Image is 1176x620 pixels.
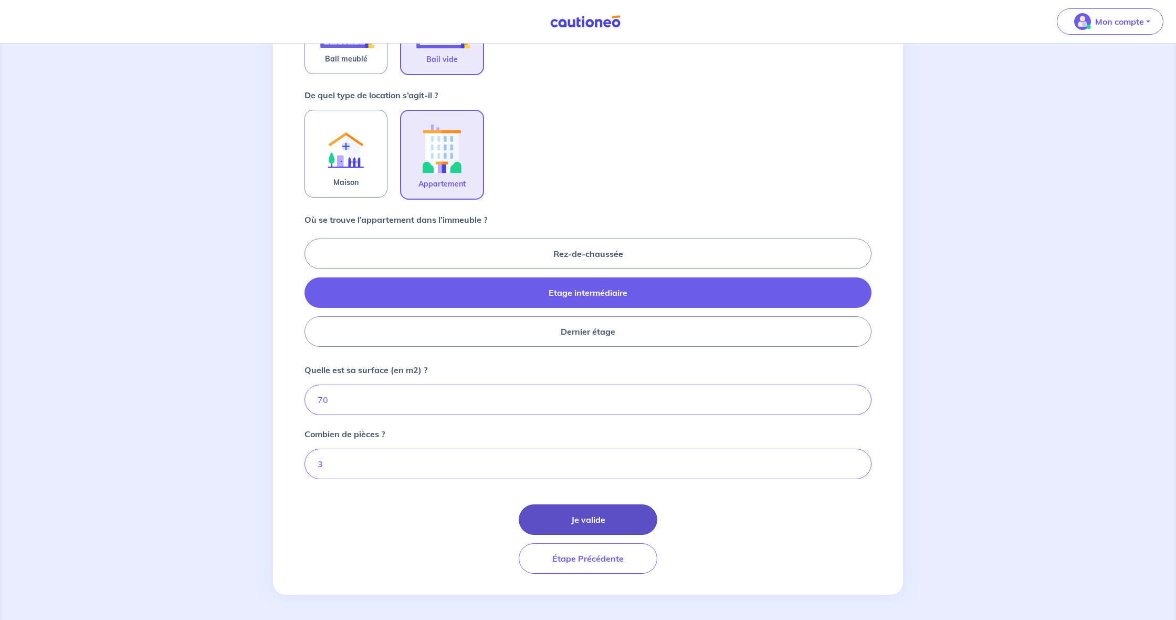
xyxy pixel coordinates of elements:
label: Dernier étage [304,316,871,347]
img: illu_rent.svg [318,119,374,176]
p: Quelle est sa surface (en m2) ? [304,364,427,376]
p: Où se trouve l’appartement dans l’immeuble ? [304,213,487,226]
img: illu_account_valid_menu.svg [1074,13,1091,30]
p: Mon compte [1095,15,1144,28]
input: Ex : 67 [304,385,871,415]
span: Appartement [418,178,466,190]
span: Bail vide [426,53,458,66]
p: Combien de pièces ? [304,428,385,440]
img: Cautioneo [546,15,625,28]
img: illu_apartment.svg [414,119,470,178]
p: De quel type de location s’agit-il ? [304,89,438,101]
span: Maison [333,176,359,189]
label: Rez-de-chaussée [304,239,871,269]
label: Etage intermédiaire [304,277,871,308]
button: illu_account_valid_menu.svgMon compte [1057,8,1163,35]
button: Je valide [519,504,657,535]
span: Bail meublé [325,53,367,65]
button: Étape Précédente [519,543,657,574]
input: Ex: 1 [304,449,871,479]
